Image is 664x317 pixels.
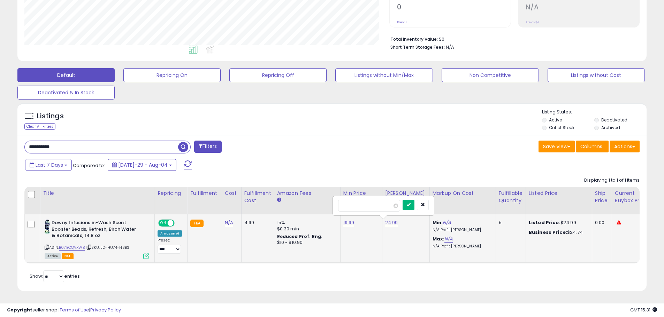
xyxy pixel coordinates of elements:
[580,143,602,150] span: Columns
[429,187,496,214] th: The percentage added to the cost of goods (COGS) that forms the calculator for Min & Max prices.
[229,68,327,82] button: Repricing Off
[630,307,657,313] span: 2025-08-12 15:31 GMT
[529,219,560,226] b: Listed Price:
[30,273,80,279] span: Show: entries
[433,244,490,249] p: N/A Profit [PERSON_NAME]
[529,229,587,236] div: $24.74
[225,190,238,197] div: Cost
[390,34,634,43] li: $0
[595,190,609,204] div: Ship Price
[610,141,640,152] button: Actions
[7,307,121,314] div: seller snap | |
[24,123,55,130] div: Clear All Filters
[194,141,221,153] button: Filters
[277,190,337,197] div: Amazon Fees
[159,220,168,226] span: ON
[190,190,219,197] div: Fulfillment
[442,68,539,82] button: Non Competitive
[123,68,221,82] button: Repricing On
[86,245,129,250] span: | SKU: J2-HU74-N3BS
[584,177,640,184] div: Displaying 1 to 1 of 1 items
[174,220,185,226] span: OFF
[277,240,335,246] div: $10 - $10.90
[390,44,445,50] b: Short Term Storage Fees:
[108,159,176,171] button: [DATE]-29 - Aug-04
[446,44,454,50] span: N/A
[539,141,575,152] button: Save View
[62,253,74,259] span: FBA
[443,219,451,226] a: N/A
[526,3,639,13] h2: N/A
[385,190,427,197] div: [PERSON_NAME]
[549,117,562,123] label: Active
[7,307,32,313] strong: Copyright
[277,197,281,203] small: Amazon Fees.
[433,190,493,197] div: Markup on Cost
[45,253,61,259] span: All listings currently available for purchase on Amazon
[45,220,50,233] img: 41y-rDUP8DL._SL40_.jpg
[615,190,651,204] div: Current Buybox Price
[118,161,168,168] span: [DATE]-29 - Aug-04
[397,3,511,13] h2: 0
[549,125,574,130] label: Out of Stock
[158,190,184,197] div: Repricing
[60,307,89,313] a: Terms of Use
[73,162,105,169] span: Compared to:
[529,220,587,226] div: $24.99
[601,117,627,123] label: Deactivated
[43,190,152,197] div: Title
[335,68,433,82] button: Listings without Min/Max
[433,228,490,232] p: N/A Profit [PERSON_NAME]
[595,220,606,226] div: 0.00
[499,190,523,204] div: Fulfillable Quantity
[576,141,609,152] button: Columns
[244,190,271,204] div: Fulfillment Cost
[244,220,269,226] div: 4.99
[385,219,398,226] a: 24.99
[25,159,72,171] button: Last 7 Days
[529,190,589,197] div: Listed Price
[433,219,443,226] b: Min:
[548,68,645,82] button: Listings without Cost
[59,245,85,251] a: B07BCQVXWB
[45,220,149,258] div: ASIN:
[601,125,620,130] label: Archived
[277,233,323,239] b: Reduced Prof. Rng.
[277,220,335,226] div: 15%
[343,219,354,226] a: 19.99
[529,229,567,236] b: Business Price:
[225,219,233,226] a: N/A
[52,220,136,241] b: Downy Infusions in-Wash Scent Booster Beads, Refresh, Birch Water & Botanicals, 14.8 oz
[444,236,453,243] a: N/A
[277,226,335,232] div: $0.30 min
[542,109,647,116] p: Listing States:
[158,238,182,254] div: Preset:
[17,86,115,100] button: Deactivated & In Stock
[158,230,182,237] div: Amazon AI
[433,236,445,242] b: Max:
[397,20,407,24] small: Prev: 0
[390,36,438,42] b: Total Inventory Value:
[36,161,63,168] span: Last 7 Days
[526,20,539,24] small: Prev: N/A
[17,68,115,82] button: Default
[190,220,203,227] small: FBA
[499,220,520,226] div: 5
[90,307,121,313] a: Privacy Policy
[343,190,379,197] div: Min Price
[37,111,64,121] h5: Listings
